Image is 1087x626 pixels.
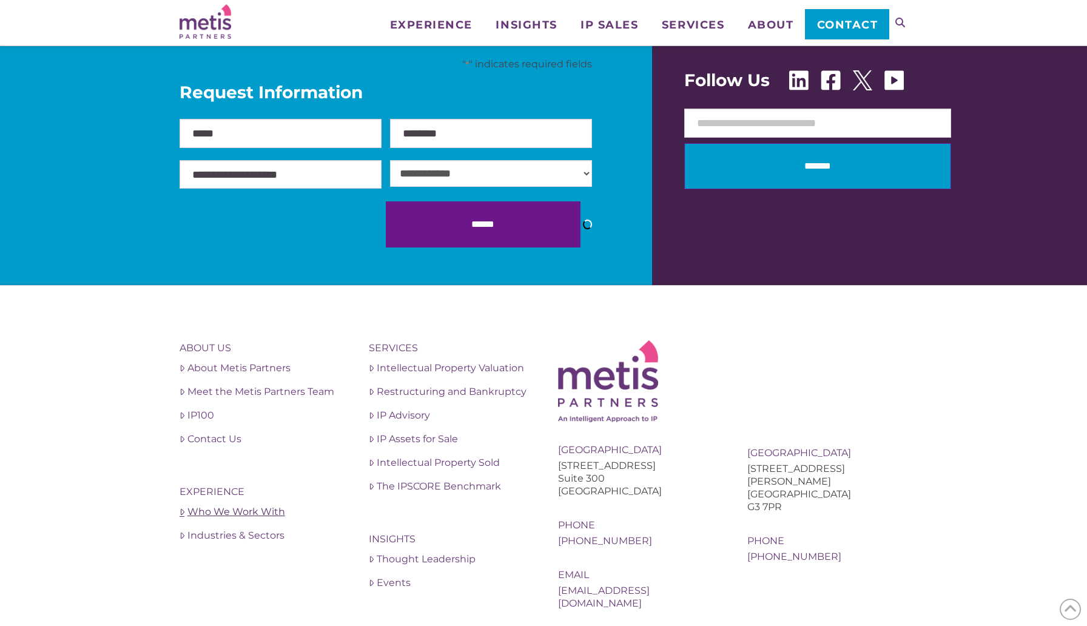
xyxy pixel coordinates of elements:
[180,58,592,71] p: " " indicates required fields
[558,568,718,581] div: Email
[369,576,529,590] a: Events
[747,462,907,488] div: [STREET_ADDRESS][PERSON_NAME]
[558,535,652,547] a: [PHONE_NUMBER]
[369,340,529,356] h4: Services
[747,551,841,562] a: [PHONE_NUMBER]
[558,485,718,497] div: [GEOGRAPHIC_DATA]
[180,361,340,375] a: About Metis Partners
[369,456,529,470] a: Intellectual Property Sold
[180,528,340,543] a: Industries & Sectors
[1060,599,1081,620] span: Back to Top
[369,552,529,567] a: Thought Leadership
[884,70,904,90] img: Youtube
[369,531,529,547] h4: Insights
[558,340,658,422] img: Metis Logo
[180,408,340,423] a: IP100
[180,340,340,356] h4: About Us
[390,19,473,30] span: Experience
[180,84,592,101] span: Request Information
[662,19,724,30] span: Services
[684,72,770,89] span: Follow Us
[817,19,878,30] span: Contact
[369,479,529,494] a: The IPSCORE Benchmark
[747,500,907,513] div: G3 7PR
[558,472,718,485] div: Suite 300
[180,432,340,446] a: Contact Us
[180,484,340,500] h4: Experience
[558,519,718,531] div: Phone
[558,443,718,456] div: [GEOGRAPHIC_DATA]
[581,19,638,30] span: IP Sales
[180,201,364,248] iframe: reCAPTCHA
[789,70,809,90] img: Linkedin
[180,4,231,39] img: Metis Partners
[369,361,529,375] a: Intellectual Property Valuation
[853,70,872,90] img: X
[805,9,889,39] a: Contact
[369,385,529,399] a: Restructuring and Bankruptcy
[558,459,718,472] div: [STREET_ADDRESS]
[369,432,529,446] a: IP Assets for Sale
[180,505,340,519] a: Who We Work With
[496,19,557,30] span: Insights
[558,585,650,609] a: [EMAIL_ADDRESS][DOMAIN_NAME]
[369,408,529,423] a: IP Advisory
[747,446,907,459] div: [GEOGRAPHIC_DATA]
[747,534,907,547] div: Phone
[821,70,841,90] img: Facebook
[747,488,907,500] div: [GEOGRAPHIC_DATA]
[180,385,340,399] a: Meet the Metis Partners Team
[748,19,794,30] span: About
